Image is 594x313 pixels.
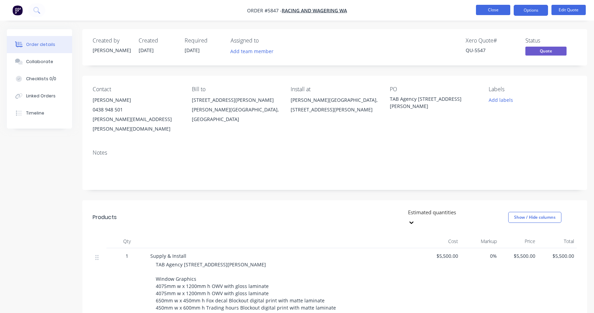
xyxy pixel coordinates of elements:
div: Total [538,234,577,248]
div: Order details [26,41,55,48]
span: Quote [525,47,567,55]
div: Cost [422,234,461,248]
div: Status [525,37,577,44]
div: [PERSON_NAME] [93,47,130,54]
span: $5,500.00 [425,252,458,260]
div: [STREET_ADDRESS][PERSON_NAME][PERSON_NAME][GEOGRAPHIC_DATA], [GEOGRAPHIC_DATA] [192,95,280,124]
a: Racing And Wagering WA [282,7,347,14]
div: Created by [93,37,130,44]
div: Price [500,234,538,248]
img: Factory [12,5,23,15]
button: Add team member [227,47,277,56]
span: Supply & Install [150,253,186,259]
div: Labels [489,86,577,93]
button: Edit Quote [551,5,586,15]
button: Linked Orders [7,87,72,105]
div: 0438 948 501 [93,105,181,115]
button: Add labels [485,95,516,105]
div: Assigned to [231,37,299,44]
div: [PERSON_NAME] [93,95,181,105]
div: [STREET_ADDRESS][PERSON_NAME] [192,95,280,105]
span: [DATE] [139,47,154,53]
div: Xero Quote # [466,37,517,44]
div: Timeline [26,110,44,116]
button: Timeline [7,105,72,122]
button: Checklists 0/0 [7,70,72,87]
div: [PERSON_NAME][GEOGRAPHIC_DATA], [STREET_ADDRESS][PERSON_NAME] [291,95,379,115]
div: Checklists 0/0 [26,76,56,82]
div: Products [93,213,117,221]
div: [PERSON_NAME][EMAIL_ADDRESS][PERSON_NAME][DOMAIN_NAME] [93,115,181,134]
span: 1 [126,252,128,260]
div: PO [390,86,478,93]
div: TAB Agency [STREET_ADDRESS][PERSON_NAME] [390,95,476,110]
div: Qty [106,234,148,248]
span: 0% [464,252,497,260]
div: Collaborate [26,59,53,65]
div: Created [139,37,176,44]
span: $5,500.00 [541,252,574,260]
div: Contact [93,86,181,93]
div: [PERSON_NAME][GEOGRAPHIC_DATA], [STREET_ADDRESS][PERSON_NAME] [291,95,379,117]
button: Order details [7,36,72,53]
button: Close [476,5,510,15]
div: Required [185,37,222,44]
div: Notes [93,149,577,156]
div: Install at [291,86,379,93]
div: QU-5547 [466,47,517,54]
button: Collaborate [7,53,72,70]
div: Markup [461,234,500,248]
span: [DATE] [185,47,200,53]
button: Options [514,5,548,16]
div: Bill to [192,86,280,93]
button: Show / Hide columns [508,212,561,223]
div: Linked Orders [26,93,56,99]
button: Add team member [231,47,277,56]
div: [PERSON_NAME]0438 948 501[PERSON_NAME][EMAIL_ADDRESS][PERSON_NAME][DOMAIN_NAME] [93,95,181,134]
span: Order #5847 - [247,7,282,14]
span: $5,500.00 [502,252,536,260]
div: [PERSON_NAME][GEOGRAPHIC_DATA], [GEOGRAPHIC_DATA] [192,105,280,124]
